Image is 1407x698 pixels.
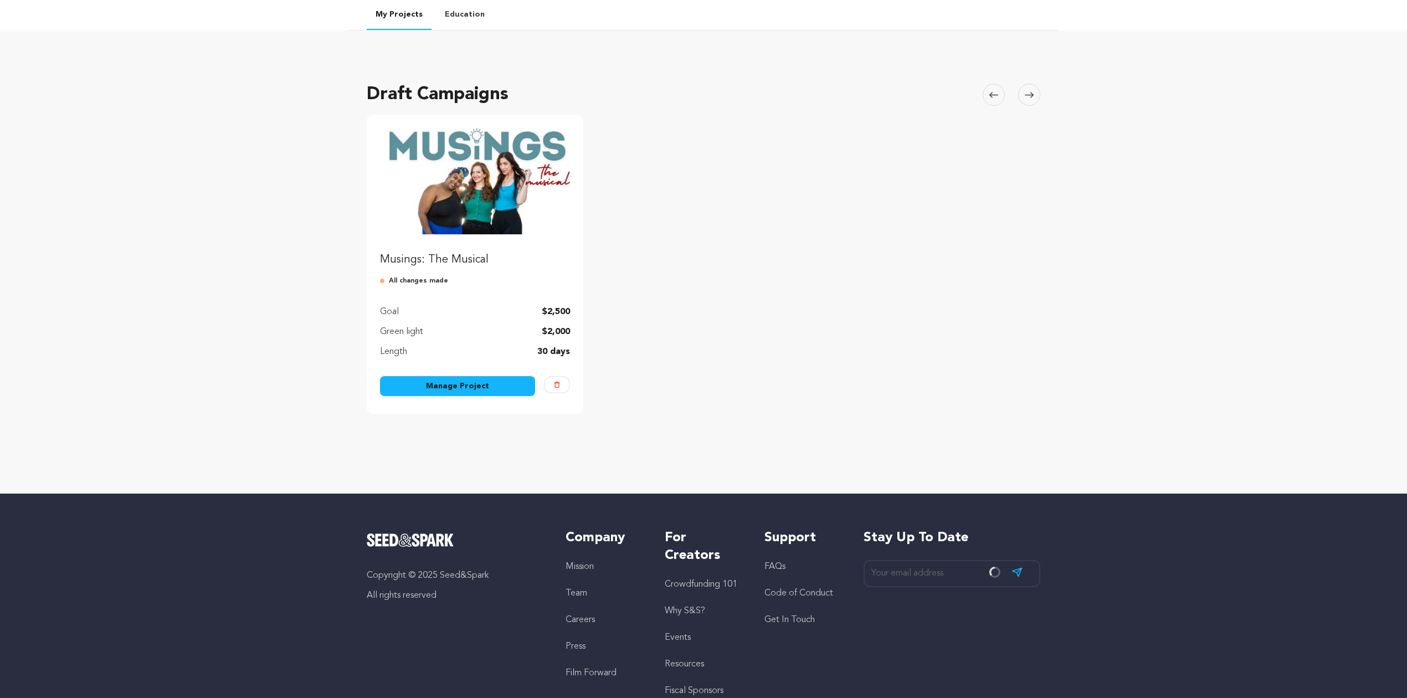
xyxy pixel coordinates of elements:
[380,325,423,338] p: Green light
[566,669,617,678] a: Film Forward
[864,560,1040,587] input: Your email address
[864,529,1040,547] h5: Stay up to date
[542,305,570,319] p: $2,500
[764,615,815,624] a: Get In Touch
[367,81,509,108] h2: Draft Campaigns
[665,529,742,564] h5: For Creators
[367,589,543,602] p: All rights reserved
[665,686,723,695] a: Fiscal Sponsors
[566,589,587,598] a: Team
[380,276,570,285] p: All changes made
[665,580,737,589] a: Crowdfunding 101
[380,276,389,285] img: submitted-for-review.svg
[380,376,535,396] a: Manage Project
[764,562,785,571] a: FAQs
[367,569,543,582] p: Copyright © 2025 Seed&Spark
[380,305,399,319] p: Goal
[554,382,560,388] img: trash-empty.svg
[566,529,643,547] h5: Company
[665,607,705,615] a: Why S&S?
[367,533,543,547] a: Seed&Spark Homepage
[537,345,570,358] p: 30 days
[542,325,570,338] p: $2,000
[665,633,691,642] a: Events
[665,660,704,669] a: Resources
[380,345,407,358] p: Length
[566,642,586,651] a: Press
[566,615,595,624] a: Careers
[380,128,570,268] a: Fund Musings: The Musical
[367,533,454,547] img: Seed&Spark Logo
[764,529,841,547] h5: Support
[764,589,833,598] a: Code of Conduct
[566,562,594,571] a: Mission
[380,252,570,268] p: Musings: The Musical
